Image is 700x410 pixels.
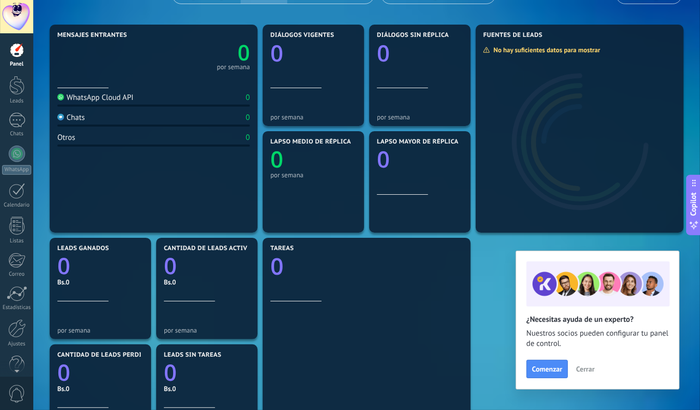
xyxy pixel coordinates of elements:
[57,114,64,120] img: Chats
[164,245,256,252] span: Cantidad de leads activos
[377,37,390,68] text: 0
[377,113,463,121] div: por semana
[246,93,250,102] div: 0
[2,165,31,175] div: WhatsApp
[57,352,155,359] span: Cantidad de leads perdidos
[238,38,250,67] text: 0
[2,61,32,68] div: Panel
[246,133,250,142] div: 0
[164,326,250,334] div: por semana
[57,251,70,281] text: 0
[57,93,134,102] div: WhatsApp Cloud API
[526,315,669,324] h2: ¿Necesitas ayuda de un experto?
[57,32,127,39] span: Mensajes entrantes
[2,98,32,105] div: Leads
[57,113,85,122] div: Chats
[270,245,294,252] span: Tareas
[270,32,334,39] span: Diálogos vigentes
[164,251,177,281] text: 0
[571,361,599,377] button: Cerrar
[270,37,283,68] text: 0
[217,65,250,70] div: por semana
[483,32,543,39] span: Fuentes de leads
[164,278,250,286] div: Bs.0
[2,131,32,137] div: Chats
[164,357,250,388] a: 0
[2,271,32,278] div: Correo
[270,251,463,282] a: 0
[57,245,109,252] span: Leads ganados
[270,138,351,146] span: Lapso medio de réplica
[164,357,177,388] text: 0
[2,341,32,347] div: Ajustes
[377,32,449,39] span: Diálogos sin réplica
[532,365,562,373] span: Comenzar
[526,329,669,349] span: Nuestros socios pueden configurar tu panel de control.
[689,193,699,216] span: Copilot
[2,304,32,311] div: Estadísticas
[377,138,458,146] span: Lapso mayor de réplica
[246,113,250,122] div: 0
[2,238,32,244] div: Listas
[377,144,390,175] text: 0
[526,360,568,378] button: Comenzar
[576,365,595,373] span: Cerrar
[57,278,143,286] div: Bs.0
[164,384,250,393] div: Bs.0
[270,113,356,121] div: por semana
[57,94,64,100] img: WhatsApp Cloud API
[57,326,143,334] div: por semana
[483,46,607,54] div: No hay suficientes datos para mostrar
[270,171,356,179] div: por semana
[2,202,32,209] div: Calendario
[57,251,143,281] a: 0
[57,357,143,388] a: 0
[154,38,250,67] a: 0
[57,133,75,142] div: Otros
[164,251,250,281] a: 0
[270,144,283,175] text: 0
[270,251,284,282] text: 0
[164,352,221,359] span: Leads sin tareas
[57,384,143,393] div: Bs.0
[57,357,70,388] text: 0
